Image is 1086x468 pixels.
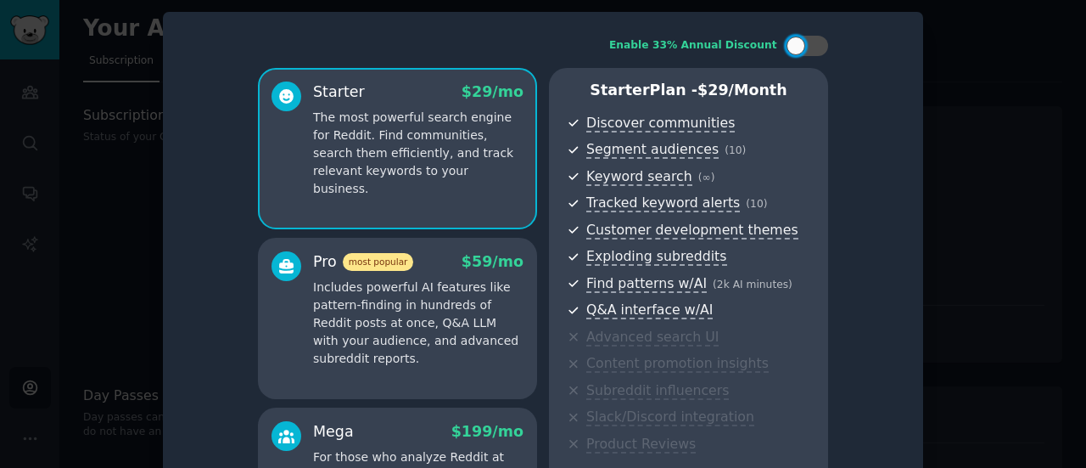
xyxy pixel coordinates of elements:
[713,279,792,290] span: ( 2k AI minutes )
[462,83,523,100] span: $ 29 /mo
[586,115,735,133] span: Discover communities
[586,141,719,159] span: Segment audiences
[586,195,740,212] span: Tracked keyword alerts
[586,409,754,426] span: Slack/Discord integration
[586,436,696,454] span: Product Reviews
[725,144,746,156] span: ( 10 )
[313,279,523,368] p: Includes powerful AI features like pattern-finding in hundreds of Reddit posts at once, Q&A LLM w...
[313,109,523,198] p: The most powerful search engine for Reddit. Find communities, search them efficiently, and track ...
[451,423,523,440] span: $ 199 /mo
[462,253,523,270] span: $ 59 /mo
[586,382,729,400] span: Subreddit influencers
[586,168,692,186] span: Keyword search
[697,82,787,99] span: $ 29 /month
[586,222,798,240] span: Customer development themes
[698,172,715,183] span: ( ∞ )
[586,329,719,347] span: Advanced search UI
[586,275,707,293] span: Find patterns w/AI
[343,253,414,271] span: most popular
[586,302,713,319] span: Q&A interface w/AI
[586,355,769,373] span: Content promotion insights
[586,248,726,266] span: Exploding subreddits
[313,421,354,443] div: Mega
[313,251,413,273] div: Pro
[313,82,365,103] div: Starter
[567,80,810,101] p: Starter Plan -
[609,38,777,54] div: Enable 33% Annual Discount
[746,198,767,210] span: ( 10 )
